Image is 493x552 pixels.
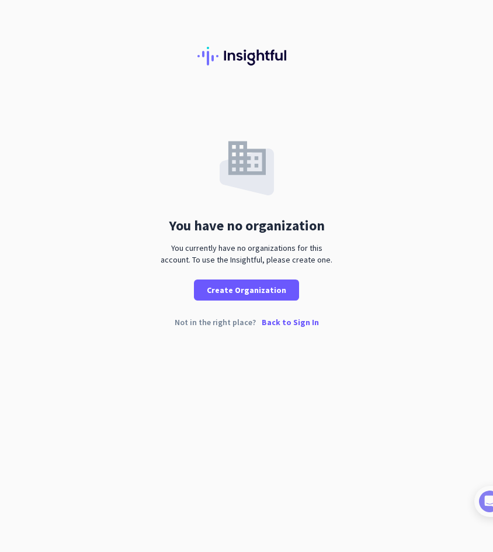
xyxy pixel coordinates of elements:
[262,318,319,326] p: Back to Sign In
[194,280,299,301] button: Create Organization
[156,242,337,265] div: You currently have no organizations for this account. To use the Insightful, please create one.
[169,219,325,233] div: You have no organization
[207,284,286,296] span: Create Organization
[197,47,296,65] img: Insightful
